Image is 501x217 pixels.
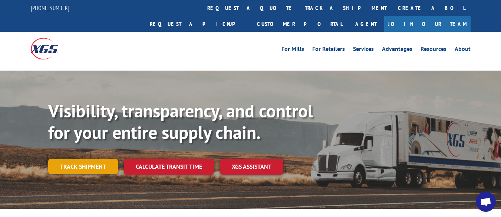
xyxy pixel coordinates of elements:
[31,4,69,12] a: [PHONE_NUMBER]
[124,159,214,175] a: Calculate transit time
[382,46,412,54] a: Advantages
[476,192,496,212] a: Open chat
[251,16,348,32] a: Customer Portal
[384,16,471,32] a: Join Our Team
[455,46,471,54] a: About
[220,159,283,175] a: XGS ASSISTANT
[421,46,446,54] a: Resources
[144,16,251,32] a: Request a pickup
[48,99,313,144] b: Visibility, transparency, and control for your entire supply chain.
[48,159,118,174] a: Track shipment
[312,46,345,54] a: For Retailers
[348,16,384,32] a: Agent
[353,46,374,54] a: Services
[281,46,304,54] a: For Mills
